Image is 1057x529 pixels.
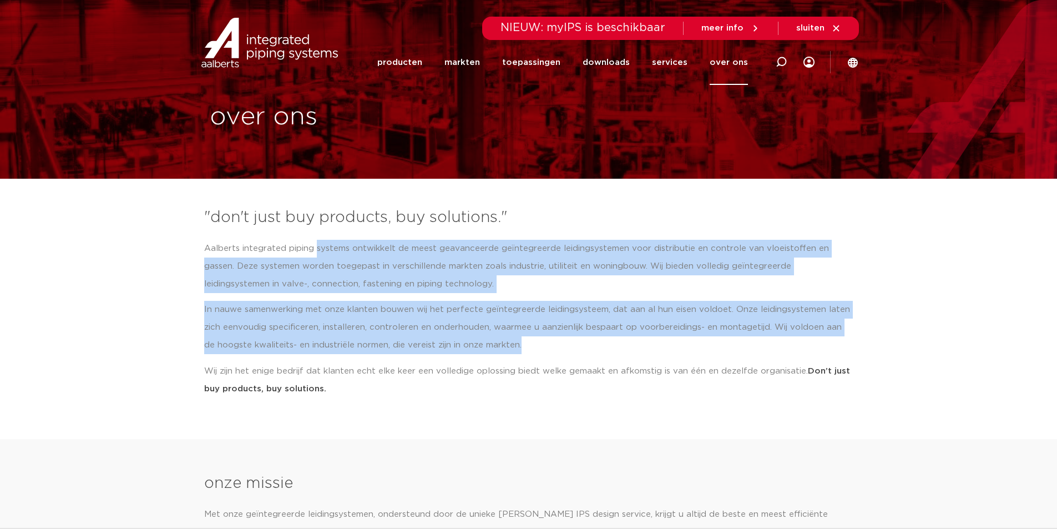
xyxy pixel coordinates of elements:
a: toepassingen [502,40,560,85]
a: over ons [710,40,748,85]
nav: Menu [377,40,748,85]
h3: "don't just buy products, buy solutions." [204,206,853,229]
span: sluiten [796,24,825,32]
span: NIEUW: myIPS is beschikbaar [500,22,665,33]
a: services [652,40,687,85]
a: meer info [701,23,760,33]
h1: over ons [210,99,523,135]
p: Aalberts integrated piping systems ontwikkelt de meest geavanceerde geïntegreerde leidingsystemen... [204,240,853,293]
a: markten [444,40,480,85]
span: meer info [701,24,744,32]
a: producten [377,40,422,85]
div: my IPS [803,40,815,85]
p: In nauwe samenwerking met onze klanten bouwen wij het perfecte geïntegreerde leidingsysteem, dat ... [204,301,853,354]
p: Wij zijn het enige bedrijf dat klanten echt elke keer een volledige oplossing biedt welke gemaakt... [204,362,853,398]
a: sluiten [796,23,841,33]
h3: onze missie [204,472,853,495]
strong: Don’t just buy products, buy solutions. [204,367,850,393]
a: downloads [583,40,630,85]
